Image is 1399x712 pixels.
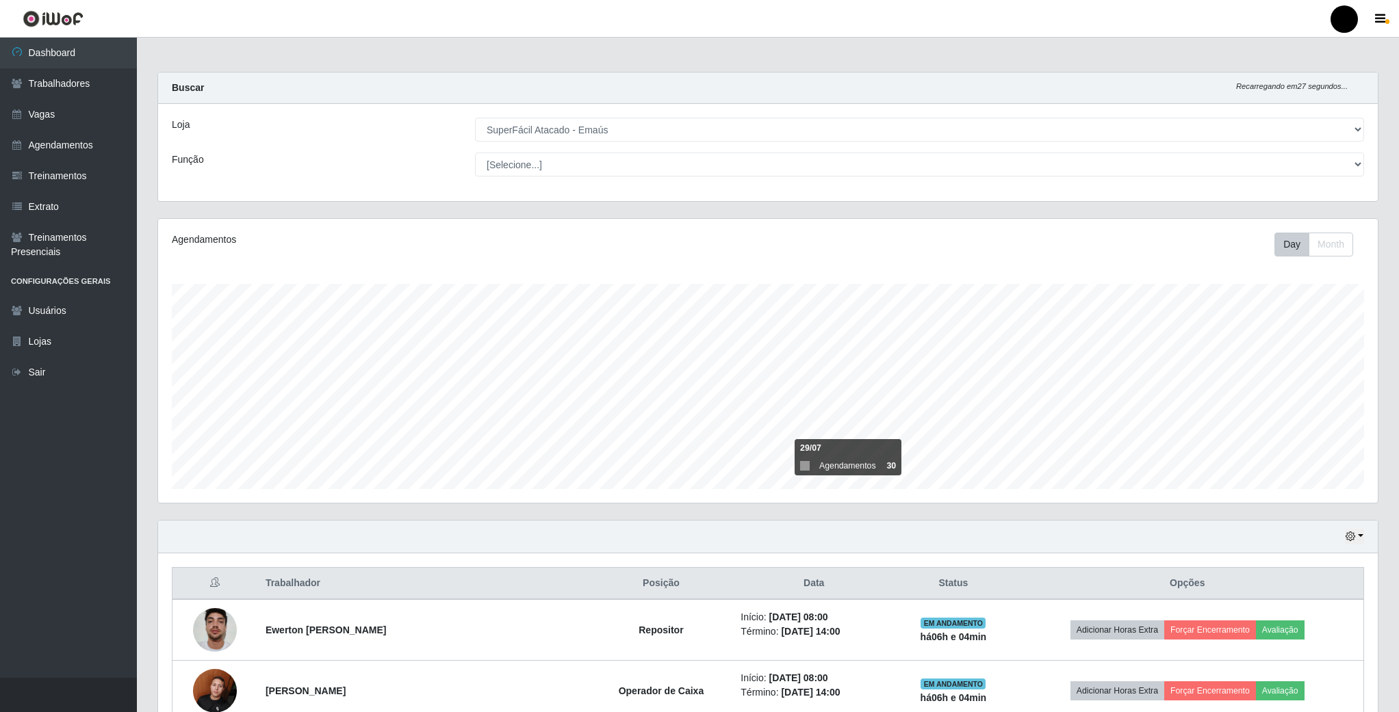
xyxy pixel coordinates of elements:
th: Data [732,568,895,600]
button: Adicionar Horas Extra [1070,620,1164,640]
strong: Ewerton [PERSON_NAME] [266,624,387,635]
button: Forçar Encerramento [1164,620,1256,640]
div: Toolbar with button groups [1274,233,1364,256]
button: Day [1274,233,1309,256]
strong: [PERSON_NAME] [266,685,346,696]
th: Status [895,568,1011,600]
time: [DATE] 08:00 [769,611,828,622]
strong: há 06 h e 04 min [921,631,987,642]
button: Avaliação [1256,620,1305,640]
i: Recarregando em 27 segundos... [1236,82,1348,90]
button: Adicionar Horas Extra [1070,681,1164,700]
strong: Operador de Caixa [619,685,704,696]
strong: há 06 h e 04 min [921,692,987,703]
label: Loja [172,118,190,132]
button: Forçar Encerramento [1164,681,1256,700]
th: Posição [590,568,733,600]
time: [DATE] 14:00 [781,626,840,637]
img: CoreUI Logo [23,10,84,27]
div: First group [1274,233,1353,256]
img: 1741968469890.jpeg [193,601,237,659]
button: Month [1309,233,1353,256]
div: Agendamentos [172,233,656,247]
span: EM ANDAMENTO [921,618,986,629]
th: Opções [1012,568,1364,600]
span: EM ANDAMENTO [921,678,986,689]
time: [DATE] 14:00 [781,687,840,698]
li: Início: [741,671,887,685]
strong: Repositor [639,624,683,635]
label: Função [172,153,204,167]
strong: Buscar [172,82,204,93]
li: Início: [741,610,887,624]
li: Término: [741,624,887,639]
time: [DATE] 08:00 [769,672,828,683]
button: Avaliação [1256,681,1305,700]
li: Término: [741,685,887,700]
th: Trabalhador [257,568,590,600]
